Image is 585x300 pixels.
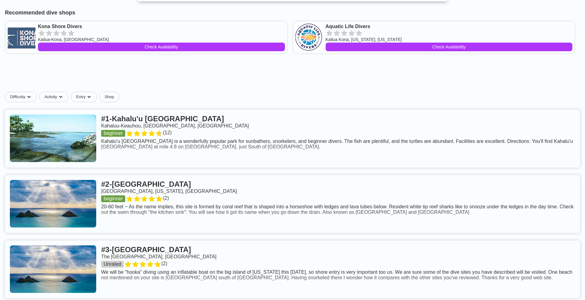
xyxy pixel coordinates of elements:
[143,59,442,87] iframe: Advertisement
[326,23,573,30] a: Aquatic Life Divers
[326,43,573,51] a: Check Availability
[8,23,35,51] img: Kona Shore Divers
[5,92,39,102] button: Difficultydropdown caret
[58,94,63,99] img: dropdown caret
[38,43,285,51] a: Check Availability
[44,94,57,99] span: Activity
[71,92,99,102] button: Entrydropdown caret
[295,23,323,51] img: Aquatic Life Divers
[326,36,573,43] div: Kailua Kona, [US_STATE], [US_STATE]
[27,94,31,99] img: dropdown caret
[39,92,71,102] button: Activitydropdown caret
[99,92,119,102] a: Shop
[10,94,25,99] span: Difficulty
[38,23,285,30] a: Kona Shore Divers
[76,94,85,99] span: Entry
[38,36,285,43] div: Kailua-Kona, [GEOGRAPHIC_DATA]
[87,94,92,99] img: dropdown caret
[5,6,580,16] h2: Recommended dive shops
